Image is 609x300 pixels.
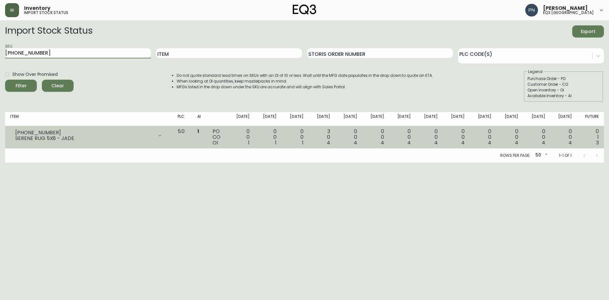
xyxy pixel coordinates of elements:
span: OI [213,139,218,146]
th: [DATE] [309,112,336,126]
div: 0 0 [555,129,572,146]
span: 4 [515,139,518,146]
span: 4 [461,139,465,146]
div: Open Inventory - OI [527,87,600,93]
div: 0 0 [475,129,492,146]
th: [DATE] [228,112,255,126]
span: 3 [596,139,599,146]
img: logo [293,4,316,15]
div: 0 0 [340,129,357,146]
div: 0 0 [233,129,250,146]
span: 4 [327,139,330,146]
div: Customer Order - CO [527,82,600,87]
th: [DATE] [282,112,309,126]
div: 0 1 [582,129,599,146]
h2: Import Stock Status [5,25,92,37]
span: Show Over Promised [12,71,58,78]
div: 0 0 [287,129,304,146]
div: 0 0 [501,129,518,146]
th: [DATE] [523,112,550,126]
span: 4 [488,139,491,146]
li: When looking at OI quantities, keep masterpacks in mind. [177,78,433,84]
div: 3 0 [314,129,331,146]
th: [DATE] [255,112,282,126]
legend: Legend [527,69,543,75]
span: 4 [407,139,411,146]
div: [PHONE_NUMBER] [15,130,154,136]
span: 4 [434,139,438,146]
img: 496f1288aca128e282dab2021d4f4334 [525,4,538,17]
p: Rows per page: [500,153,530,158]
div: SERENE RUG 5X8 - JADE [15,136,154,141]
th: Future [577,112,604,126]
div: PO CO [213,129,223,146]
button: Export [572,25,604,37]
th: [DATE] [550,112,577,126]
h5: eq3 [GEOGRAPHIC_DATA] [543,11,594,15]
div: Purchase Order - PO [527,76,600,82]
h5: import stock status [24,11,68,15]
th: [DATE] [389,112,416,126]
div: Available Inventory - AI [527,93,600,99]
div: 0 0 [421,129,438,146]
th: [DATE] [416,112,443,126]
div: 0 0 [528,129,545,146]
th: AI [192,112,208,126]
div: 0 0 [367,129,384,146]
th: [DATE] [470,112,497,126]
button: Clear [42,80,74,92]
th: [DATE] [335,112,362,126]
div: 0 0 [260,129,277,146]
span: Export [577,28,599,36]
span: 4 [381,139,384,146]
span: 4 [354,139,357,146]
div: 0 0 [394,129,411,146]
p: 1-1 of 1 [559,153,572,158]
div: [PHONE_NUMBER]SERENE RUG 5X8 - JADE [10,129,167,143]
span: Clear [47,82,69,90]
th: PLC [173,112,192,126]
th: [DATE] [443,112,470,126]
span: 1 [302,139,304,146]
span: 1 [275,139,277,146]
span: 4 [542,139,545,146]
button: Filter [5,80,37,92]
span: [PERSON_NAME] [543,6,588,11]
span: 1 [197,128,199,135]
li: Do not quote standard lead times on SKUs with an OI of 10 or less. Wait until the MFG date popula... [177,73,433,78]
div: 50 [533,150,549,161]
div: 0 0 [448,129,465,146]
li: MFGs listed in the drop down under the SKU are accurate and will align with Sales Portal. [177,84,433,90]
td: 5.0 [173,126,192,149]
th: Item [5,112,173,126]
th: [DATE] [496,112,523,126]
span: 1 [248,139,250,146]
th: [DATE] [362,112,389,126]
span: Inventory [24,6,50,11]
span: 4 [568,139,572,146]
